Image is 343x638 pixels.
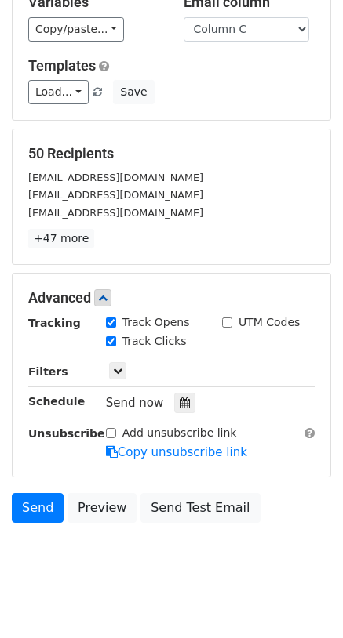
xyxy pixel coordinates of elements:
[28,172,203,183] small: [EMAIL_ADDRESS][DOMAIN_NAME]
[28,395,85,408] strong: Schedule
[28,289,315,306] h5: Advanced
[28,207,203,219] small: [EMAIL_ADDRESS][DOMAIN_NAME]
[28,17,124,42] a: Copy/paste...
[106,396,164,410] span: Send now
[106,445,247,459] a: Copy unsubscribe link
[265,563,343,638] iframe: Chat Widget
[239,314,300,331] label: UTM Codes
[28,80,89,104] a: Load...
[28,57,96,74] a: Templates
[140,493,260,523] a: Send Test Email
[12,493,64,523] a: Send
[28,317,81,329] strong: Tracking
[122,314,190,331] label: Track Opens
[68,493,137,523] a: Preview
[28,189,203,201] small: [EMAIL_ADDRESS][DOMAIN_NAME]
[28,229,94,248] a: +47 more
[122,425,237,441] label: Add unsubscribe link
[113,80,154,104] button: Save
[122,333,187,350] label: Track Clicks
[28,365,68,378] strong: Filters
[28,427,105,440] strong: Unsubscribe
[28,145,315,162] h5: 50 Recipients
